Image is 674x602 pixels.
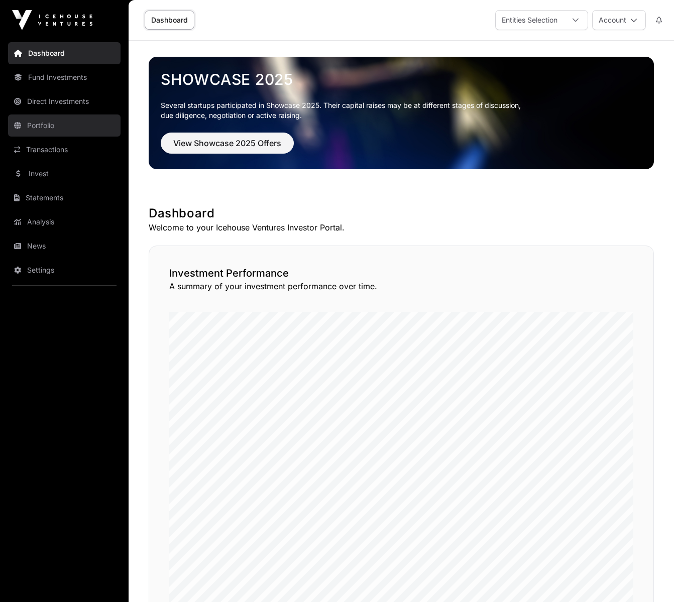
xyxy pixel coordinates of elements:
[8,90,121,112] a: Direct Investments
[173,137,281,149] span: View Showcase 2025 Offers
[149,205,654,221] h1: Dashboard
[8,163,121,185] a: Invest
[8,114,121,137] a: Portfolio
[8,259,121,281] a: Settings
[496,11,564,30] div: Entities Selection
[169,280,633,292] p: A summary of your investment performance over time.
[8,139,121,161] a: Transactions
[592,10,646,30] button: Account
[12,10,92,30] img: Icehouse Ventures Logo
[161,133,294,154] button: View Showcase 2025 Offers
[149,57,654,169] img: Showcase 2025
[161,100,642,121] p: Several startups participated in Showcase 2025. Their capital raises may be at different stages o...
[149,221,654,233] p: Welcome to your Icehouse Ventures Investor Portal.
[161,143,294,153] a: View Showcase 2025 Offers
[8,211,121,233] a: Analysis
[8,42,121,64] a: Dashboard
[145,11,194,30] a: Dashboard
[8,187,121,209] a: Statements
[169,266,633,280] h2: Investment Performance
[161,70,642,88] a: Showcase 2025
[624,554,674,602] iframe: Chat Widget
[8,66,121,88] a: Fund Investments
[8,235,121,257] a: News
